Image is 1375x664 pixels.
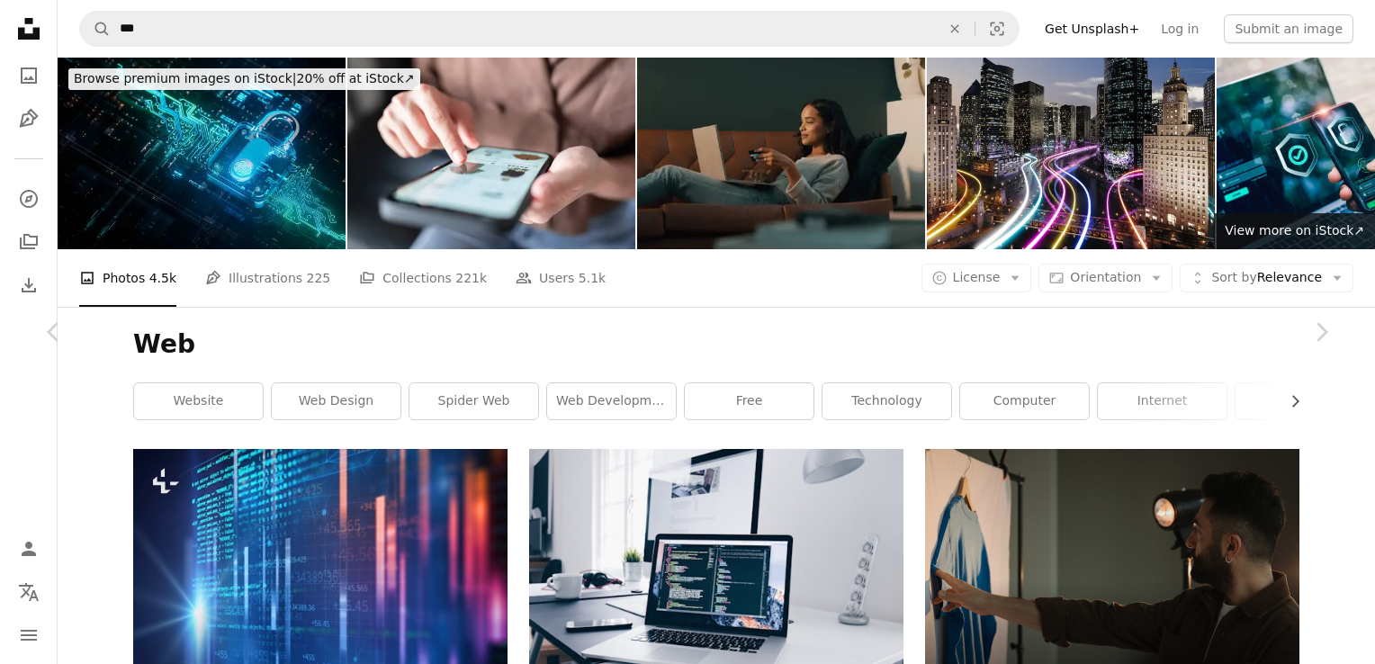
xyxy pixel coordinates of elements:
[68,68,420,90] div: 20% off at iStock ↗
[307,268,331,288] span: 225
[975,12,1019,46] button: Visual search
[1211,269,1322,287] span: Relevance
[133,328,1299,361] h1: Web
[529,565,903,581] a: A MacBook with lines of code on its screen on a busy desk
[822,383,951,419] a: technology
[11,181,47,217] a: Explore
[637,58,925,249] img: Weekends are meant to be spent spoiling yourself
[79,11,1020,47] form: Find visuals sitewide
[74,71,296,85] span: Browse premium images on iStock |
[1098,383,1227,419] a: internet
[455,268,487,288] span: 221k
[921,264,1032,292] button: License
[272,383,400,419] a: web design
[1214,213,1375,249] a: View more on iStock↗
[685,383,813,419] a: free
[1225,223,1364,238] span: View more on iStock ↗
[80,12,111,46] button: Search Unsplash
[11,617,47,653] button: Menu
[1070,270,1141,284] span: Orientation
[11,531,47,567] a: Log in / Sign up
[58,58,431,101] a: Browse premium images on iStock|20% off at iStock↗
[1224,14,1353,43] button: Submit an image
[579,268,606,288] span: 5.1k
[960,383,1089,419] a: computer
[133,579,508,595] a: digital code number abstract background, represent coding technology and programming languages.
[11,58,47,94] a: Photos
[58,58,346,249] img: Cyber Security Ransomware Email Phishing Encrypted Technology, Digital Information Protected Secured
[1150,14,1209,43] a: Log in
[1211,270,1256,284] span: Sort by
[205,249,330,307] a: Illustrations 225
[409,383,538,419] a: spider web
[1034,14,1150,43] a: Get Unsplash+
[516,249,606,307] a: Users 5.1k
[1236,383,1364,419] a: design
[547,383,676,419] a: web development
[935,12,975,46] button: Clear
[953,270,1001,284] span: License
[1180,264,1353,292] button: Sort byRelevance
[11,224,47,260] a: Collections
[11,101,47,137] a: Illustrations
[134,383,263,419] a: website
[359,249,487,307] a: Collections 221k
[927,58,1215,249] img: Smart city with glowing light trails
[1038,264,1173,292] button: Orientation
[11,574,47,610] button: Language
[347,58,635,249] img: Woman online shopping on smart phone fashion clothes at home
[1267,246,1375,418] a: Next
